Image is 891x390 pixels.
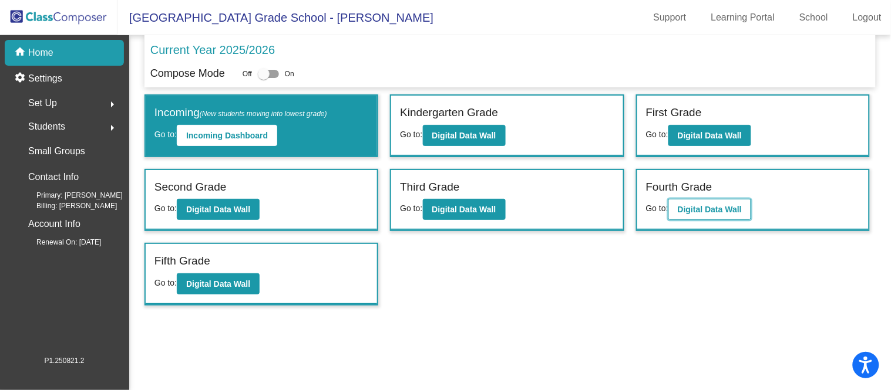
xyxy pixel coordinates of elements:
[150,66,225,82] p: Compose Mode
[646,204,668,213] span: Go to:
[18,237,101,247] span: Renewal On: [DATE]
[28,143,85,160] p: Small Groups
[154,179,227,196] label: Second Grade
[177,273,260,294] button: Digital Data Wall
[186,131,268,140] b: Incoming Dashboard
[400,104,498,121] label: Kindergarten Grade
[432,131,496,140] b: Digital Data Wall
[702,8,785,27] a: Learning Portal
[200,110,327,118] span: (New students moving into lowest grade)
[285,69,294,79] span: On
[186,279,250,289] b: Digital Data Wall
[790,8,838,27] a: School
[154,204,177,213] span: Go to:
[154,253,210,270] label: Fifth Grade
[154,104,327,121] label: Incoming
[18,190,123,201] span: Primary: [PERSON_NAME]
[646,130,668,139] span: Go to:
[678,131,742,140] b: Digital Data Wall
[678,205,742,214] b: Digital Data Wall
[18,201,117,211] span: Billing: [PERSON_NAME]
[117,8,433,27] span: [GEOGRAPHIC_DATA] Grade School - [PERSON_NAME]
[400,204,422,213] span: Go to:
[28,216,80,232] p: Account Info
[423,125,506,146] button: Digital Data Wall
[400,130,422,139] span: Go to:
[186,205,250,214] b: Digital Data Wall
[177,125,277,146] button: Incoming Dashboard
[243,69,252,79] span: Off
[14,46,28,60] mat-icon: home
[646,104,702,121] label: First Grade
[28,169,79,185] p: Contact Info
[14,72,28,86] mat-icon: settings
[432,205,496,214] b: Digital Data Wall
[28,118,65,135] span: Students
[105,121,119,135] mat-icon: arrow_right
[644,8,696,27] a: Support
[843,8,891,27] a: Logout
[105,97,119,111] mat-icon: arrow_right
[177,199,260,220] button: Digital Data Wall
[646,179,712,196] label: Fourth Grade
[150,41,275,59] p: Current Year 2025/2026
[668,199,751,220] button: Digital Data Wall
[28,72,62,86] p: Settings
[668,125,751,146] button: Digital Data Wall
[154,130,177,139] span: Go to:
[154,278,177,287] span: Go to:
[423,199,506,220] button: Digital Data Wall
[400,179,459,196] label: Third Grade
[28,95,57,111] span: Set Up
[28,46,53,60] p: Home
